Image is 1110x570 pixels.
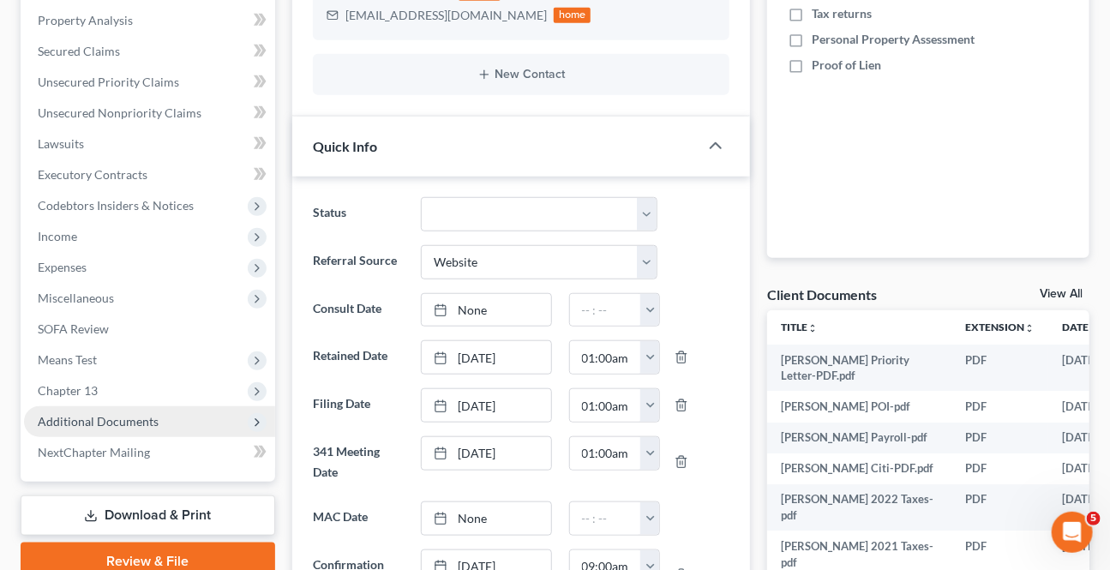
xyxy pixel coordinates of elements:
[38,291,114,305] span: Miscellaneous
[24,437,275,468] a: NextChapter Mailing
[38,44,120,58] span: Secured Claims
[313,138,377,154] span: Quick Info
[24,159,275,190] a: Executory Contracts
[304,293,413,327] label: Consult Date
[570,294,642,327] input: -- : --
[24,67,275,98] a: Unsecured Priority Claims
[304,436,413,488] label: 341 Meeting Date
[38,167,147,182] span: Executory Contracts
[38,260,87,274] span: Expenses
[24,5,275,36] a: Property Analysis
[38,75,179,89] span: Unsecured Priority Claims
[767,423,951,453] td: [PERSON_NAME] Payroll-pdf
[345,7,547,24] div: [EMAIL_ADDRESS][DOMAIN_NAME]
[1024,323,1035,333] i: unfold_more
[767,484,951,531] td: [PERSON_NAME] 2022 Taxes-pdf
[767,391,951,422] td: [PERSON_NAME] POI-pdf
[38,136,84,151] span: Lawsuits
[422,437,550,470] a: [DATE]
[38,229,77,243] span: Income
[38,352,97,367] span: Means Test
[812,5,872,22] span: Tax returns
[951,391,1048,422] td: PDF
[304,388,413,423] label: Filing Date
[38,105,201,120] span: Unsecured Nonpriority Claims
[951,345,1048,392] td: PDF
[422,389,550,422] a: [DATE]
[1052,512,1093,553] iframe: Intercom live chat
[965,321,1035,333] a: Extensionunfold_more
[327,68,716,81] button: New Contact
[38,198,194,213] span: Codebtors Insiders & Notices
[570,341,642,374] input: -- : --
[24,314,275,345] a: SOFA Review
[554,8,591,23] div: home
[21,495,275,536] a: Download & Print
[767,453,951,484] td: [PERSON_NAME] Citi-PDF.pdf
[304,245,413,279] label: Referral Source
[38,445,150,459] span: NextChapter Mailing
[304,340,413,375] label: Retained Date
[951,484,1048,531] td: PDF
[1087,512,1101,525] span: 5
[812,31,975,48] span: Personal Property Assessment
[951,453,1048,484] td: PDF
[422,341,550,374] a: [DATE]
[38,321,109,336] span: SOFA Review
[38,414,159,429] span: Additional Documents
[812,57,881,74] span: Proof of Lien
[422,502,550,535] a: None
[570,437,642,470] input: -- : --
[304,197,413,231] label: Status
[767,345,951,392] td: [PERSON_NAME] Priority Letter-PDF.pdf
[24,98,275,129] a: Unsecured Nonpriority Claims
[807,323,818,333] i: unfold_more
[24,129,275,159] a: Lawsuits
[1040,288,1083,300] a: View All
[570,389,642,422] input: -- : --
[38,13,133,27] span: Property Analysis
[304,501,413,536] label: MAC Date
[570,502,642,535] input: -- : --
[422,294,550,327] a: None
[951,423,1048,453] td: PDF
[24,36,275,67] a: Secured Claims
[38,383,98,398] span: Chapter 13
[781,321,818,333] a: Titleunfold_more
[767,285,877,303] div: Client Documents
